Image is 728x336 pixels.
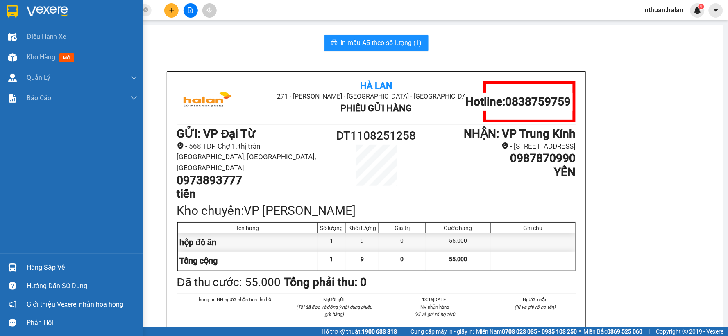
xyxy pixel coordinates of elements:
li: 271 - [PERSON_NAME] - [GEOGRAPHIC_DATA] - [GEOGRAPHIC_DATA] [77,20,342,30]
div: 55.000 [426,233,491,252]
span: plus [169,7,175,13]
span: mới [59,53,74,62]
span: 1 [330,256,333,262]
span: Tổng cộng [180,256,218,266]
div: Số lượng [320,225,344,231]
span: nthuan.halan [639,5,690,15]
li: Người nhận [495,296,576,303]
li: Người gửi [294,296,375,303]
span: | [403,327,404,336]
span: Giới thiệu Vexere, nhận hoa hồng [27,299,123,309]
span: Kho hàng [27,53,55,61]
b: GỬI : VP Đại Từ [10,56,88,69]
sup: 4 [699,4,704,9]
img: logo.jpg [177,81,238,122]
button: aim [202,3,217,18]
span: environment [502,142,509,149]
i: (Tôi đã đọc và đồng ý nội dung phiếu gửi hàng) [296,304,372,317]
div: 0 [379,233,426,252]
strong: 0369 525 060 [608,328,643,335]
b: GỬI : VP Đại Từ [177,127,255,140]
div: Tên hàng [180,225,315,231]
img: icon-new-feature [694,7,701,14]
span: notification [9,300,16,308]
button: file-add [184,3,198,18]
span: Báo cáo [27,93,51,103]
div: Đã thu cước : 55.000 [177,273,281,291]
img: warehouse-icon [8,74,17,82]
span: down [131,95,137,101]
button: caret-down [709,3,723,18]
div: hộp đồ ăn [178,233,318,252]
div: 1 [318,233,346,252]
div: Ghi chú [493,225,573,231]
span: message [9,319,16,327]
span: printer [331,39,338,47]
h1: 0987870990 [426,151,576,165]
div: Khối lượng [348,225,376,231]
span: ⚪️ [579,330,582,333]
li: 13:16[DATE] [395,296,476,303]
span: In mẫu A5 theo số lượng (1) [341,38,422,48]
span: Miền Nam [476,327,577,336]
h1: 0973893777 [177,174,327,187]
i: (Kí và ghi rõ họ tên) [515,304,556,310]
span: environment [177,142,184,149]
span: 4 [700,4,703,9]
span: close-circle [143,7,148,14]
strong: 1900 633 818 [362,328,397,335]
img: logo-vxr [7,5,18,18]
img: solution-icon [8,94,17,103]
li: 271 - [PERSON_NAME] - [GEOGRAPHIC_DATA] - [GEOGRAPHIC_DATA] [243,91,509,101]
div: Cước hàng [428,225,488,231]
span: down [131,74,137,81]
span: Cung cấp máy in - giấy in: [410,327,474,336]
li: Thông tin NH người nhận tiền thu hộ [193,296,274,303]
b: Phiếu Gửi Hàng [340,103,412,113]
div: Hàng sắp về [27,262,137,274]
button: printerIn mẫu A5 theo số lượng (1) [324,35,429,51]
span: copyright [683,329,688,334]
img: logo.jpg [10,10,72,51]
b: Tổng phải thu: 0 [284,275,367,289]
span: Hỗ trợ kỹ thuật: [322,327,397,336]
span: Quản Lý [27,72,50,83]
span: Miền Bắc [584,327,643,336]
span: close-circle [143,7,148,12]
span: 55.000 [449,256,467,262]
span: Điều hành xe [27,32,66,42]
li: - [STREET_ADDRESS] [426,141,576,152]
strong: 0708 023 035 - 0935 103 250 [502,328,577,335]
button: plus [164,3,179,18]
span: 9 [361,256,364,262]
b: Hà Lan [360,81,392,91]
h1: YẾN [426,165,576,179]
div: 9 [346,233,379,252]
div: Giá trị [381,225,423,231]
i: (Kí và ghi rõ họ tên) [414,311,455,317]
div: Phản hồi [27,317,137,329]
b: NHẬN : VP Trung Kính [464,127,576,140]
h1: Hotline: 0838759759 [465,95,571,109]
img: warehouse-icon [8,33,17,41]
h1: DT1108251258 [327,127,426,145]
li: NV nhận hàng [395,303,476,311]
img: warehouse-icon [8,263,17,272]
span: aim [206,7,212,13]
span: question-circle [9,282,16,290]
span: | [649,327,650,336]
li: - 568 TDP Chợ 1, thị trấn [GEOGRAPHIC_DATA], [GEOGRAPHIC_DATA], [GEOGRAPHIC_DATA] [177,141,327,174]
span: caret-down [712,7,720,14]
h1: tiến [177,187,327,201]
span: 0 [401,256,404,262]
span: file-add [188,7,193,13]
div: Kho chuyển: VP [PERSON_NAME] [177,201,576,220]
div: Hướng dẫn sử dụng [27,280,137,292]
img: warehouse-icon [8,53,17,62]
